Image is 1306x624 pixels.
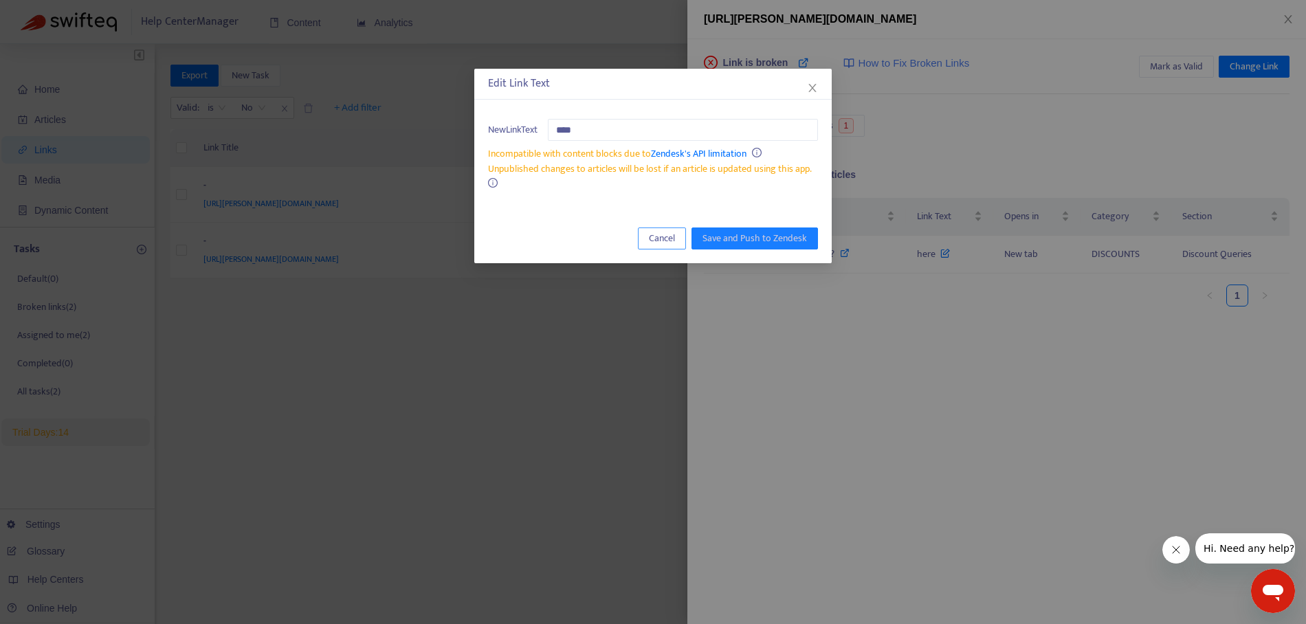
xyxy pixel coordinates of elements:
button: Close [805,80,820,96]
span: Unpublished changes to articles will be lost if an article is updated using this app. [488,161,812,177]
button: Cancel [638,227,686,249]
iframe: Close message [1162,536,1190,564]
iframe: Button to launch messaging window [1251,569,1295,613]
span: New Link Text [488,122,538,137]
span: Cancel [649,231,675,246]
div: Edit Link Text [488,76,818,92]
a: Zendesk's API limitation [651,146,746,161]
button: Save and Push to Zendesk [691,227,818,249]
span: info-circle [752,148,762,157]
span: info-circle [488,178,498,188]
iframe: Message from company [1195,533,1295,564]
span: Incompatible with content blocks due to [488,146,746,161]
span: close [807,82,818,93]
